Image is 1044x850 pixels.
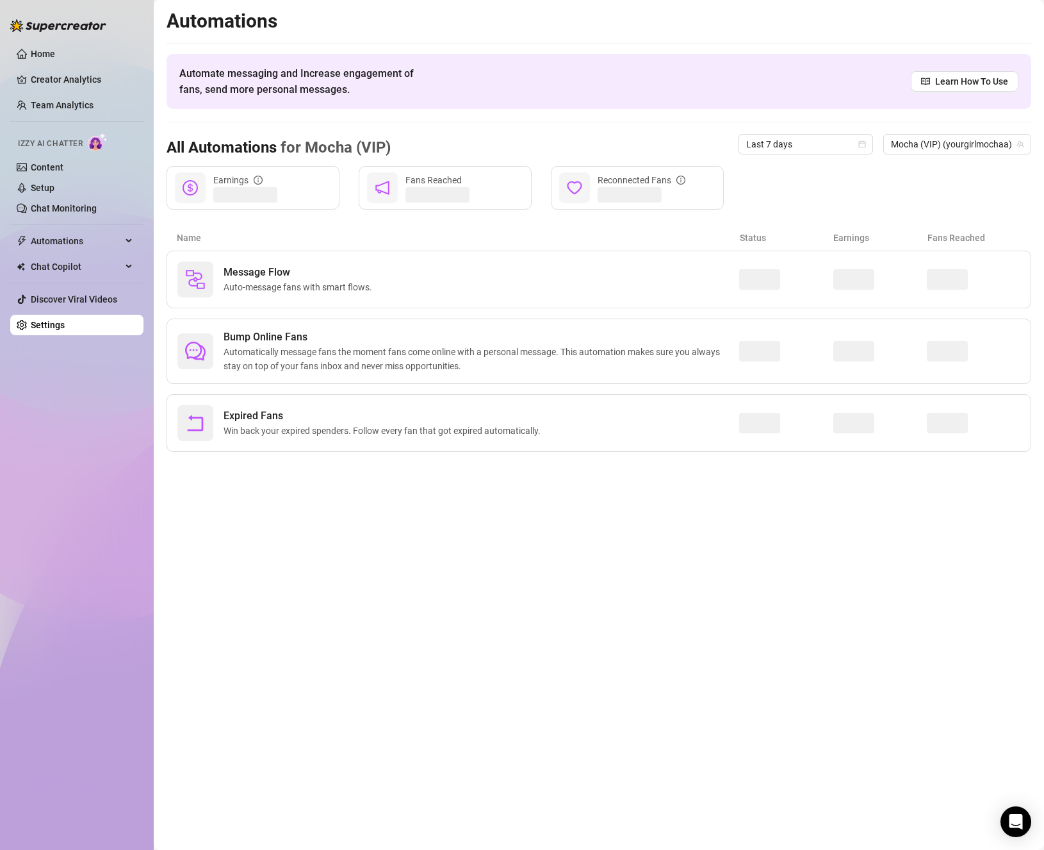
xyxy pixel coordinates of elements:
[224,408,546,424] span: Expired Fans
[833,231,927,245] article: Earnings
[935,74,1008,88] span: Learn How To Use
[31,183,54,193] a: Setup
[31,203,97,213] a: Chat Monitoring
[1000,806,1031,837] div: Open Intercom Messenger
[224,345,739,373] span: Automatically message fans the moment fans come online with a personal message. This automation m...
[185,413,206,433] span: rollback
[740,231,833,245] article: Status
[891,135,1024,154] span: Mocha (VIP) (yourgirlmochaa)
[746,135,865,154] span: Last 7 days
[18,138,83,150] span: Izzy AI Chatter
[254,176,263,185] span: info-circle
[567,180,582,196] span: heart
[598,173,685,187] div: Reconnected Fans
[31,256,122,277] span: Chat Copilot
[179,65,426,97] span: Automate messaging and Increase engagement of fans, send more personal messages.
[858,140,866,148] span: calendar
[185,269,206,290] img: svg%3e
[167,9,1031,33] h2: Automations
[10,19,106,32] img: logo-BBDzfeDw.svg
[224,265,377,280] span: Message Flow
[31,231,122,251] span: Automations
[185,341,206,362] span: comment
[224,424,546,438] span: Win back your expired spenders. Follow every fan that got expired automatically.
[676,176,685,185] span: info-circle
[277,138,391,156] span: for Mocha (VIP)
[17,262,25,271] img: Chat Copilot
[224,280,377,294] span: Auto-message fans with smart flows.
[213,173,263,187] div: Earnings
[224,329,739,345] span: Bump Online Fans
[31,100,94,110] a: Team Analytics
[927,231,1021,245] article: Fans Reached
[31,69,133,90] a: Creator Analytics
[17,236,27,246] span: thunderbolt
[167,138,391,158] h3: All Automations
[31,49,55,59] a: Home
[31,320,65,330] a: Settings
[921,77,930,86] span: read
[31,162,63,172] a: Content
[88,133,108,151] img: AI Chatter
[177,231,740,245] article: Name
[31,294,117,304] a: Discover Viral Videos
[1016,140,1024,148] span: team
[183,180,198,196] span: dollar
[405,175,462,185] span: Fans Reached
[911,71,1018,92] a: Learn How To Use
[375,180,390,196] span: notification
